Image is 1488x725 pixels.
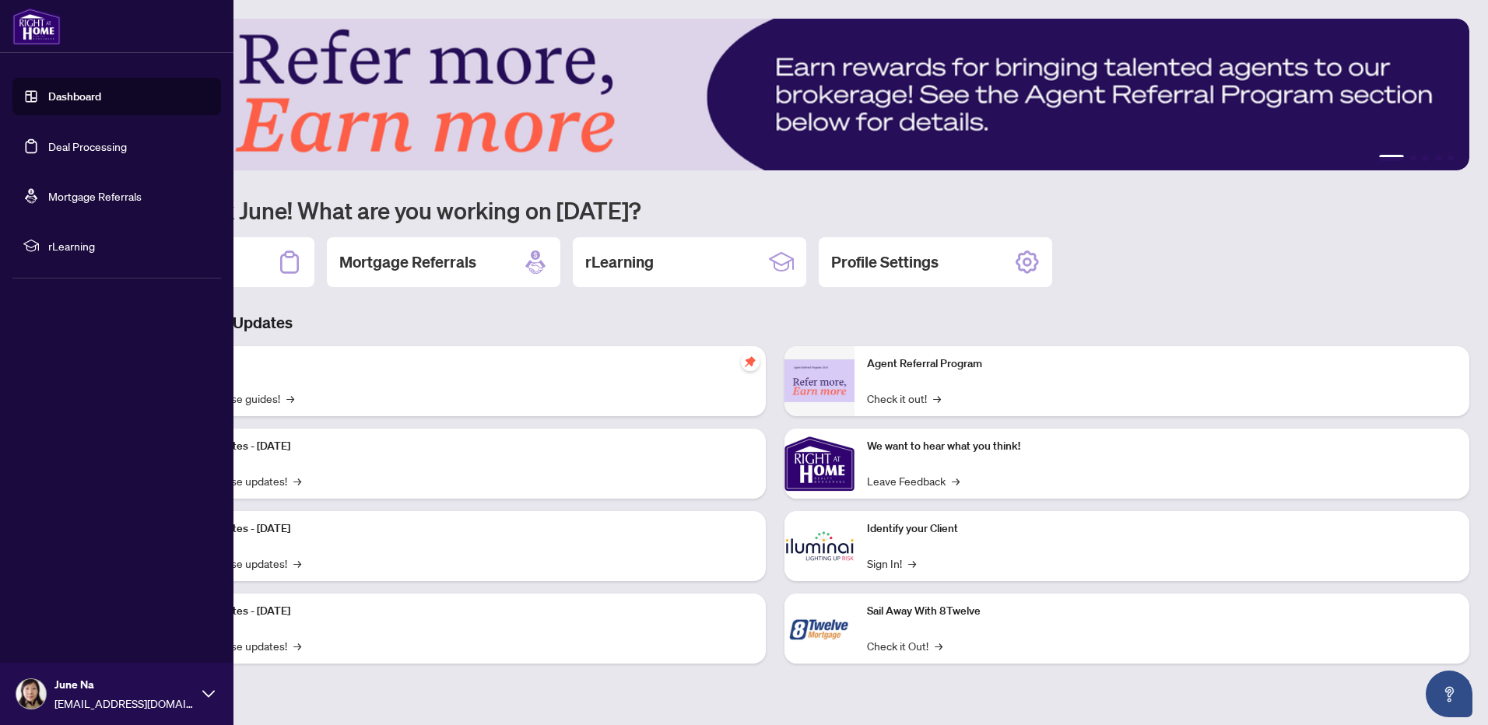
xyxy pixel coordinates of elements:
p: Platform Updates - [DATE] [163,603,753,620]
button: 5 [1448,155,1454,161]
span: → [293,472,301,489]
p: Sail Away With 8Twelve [867,603,1457,620]
button: 2 [1410,155,1416,161]
h2: Mortgage Referrals [339,251,476,273]
span: June Na [54,676,195,693]
button: 3 [1423,155,1429,161]
img: Sail Away With 8Twelve [784,594,855,664]
span: [EMAIL_ADDRESS][DOMAIN_NAME] [54,695,195,712]
img: Profile Icon [16,679,46,709]
p: Platform Updates - [DATE] [163,520,753,538]
img: Slide 0 [81,19,1469,170]
span: → [952,472,960,489]
h2: rLearning [585,251,654,273]
span: → [908,555,916,572]
p: Agent Referral Program [867,355,1457,373]
span: → [293,555,301,572]
span: → [293,637,301,654]
p: Identify your Client [867,520,1457,538]
button: 1 [1379,155,1404,161]
p: Self-Help [163,355,753,373]
h3: Brokerage & Industry Updates [81,312,1469,334]
button: Open asap [1426,671,1472,717]
a: Deal Processing [48,139,127,153]
a: Check it Out!→ [867,637,942,654]
button: 4 [1435,155,1441,161]
img: Agent Referral Program [784,359,855,402]
span: → [933,390,941,407]
img: Identify your Client [784,511,855,581]
a: Dashboard [48,89,101,103]
span: pushpin [741,352,760,371]
img: logo [12,8,61,45]
p: Platform Updates - [DATE] [163,438,753,455]
h2: Profile Settings [831,251,939,273]
a: Mortgage Referrals [48,189,142,203]
p: We want to hear what you think! [867,438,1457,455]
a: Check it out!→ [867,390,941,407]
h1: Welcome back June! What are you working on [DATE]? [81,195,1469,225]
img: We want to hear what you think! [784,429,855,499]
span: rLearning [48,237,210,254]
span: → [286,390,294,407]
span: → [935,637,942,654]
a: Sign In!→ [867,555,916,572]
a: Leave Feedback→ [867,472,960,489]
